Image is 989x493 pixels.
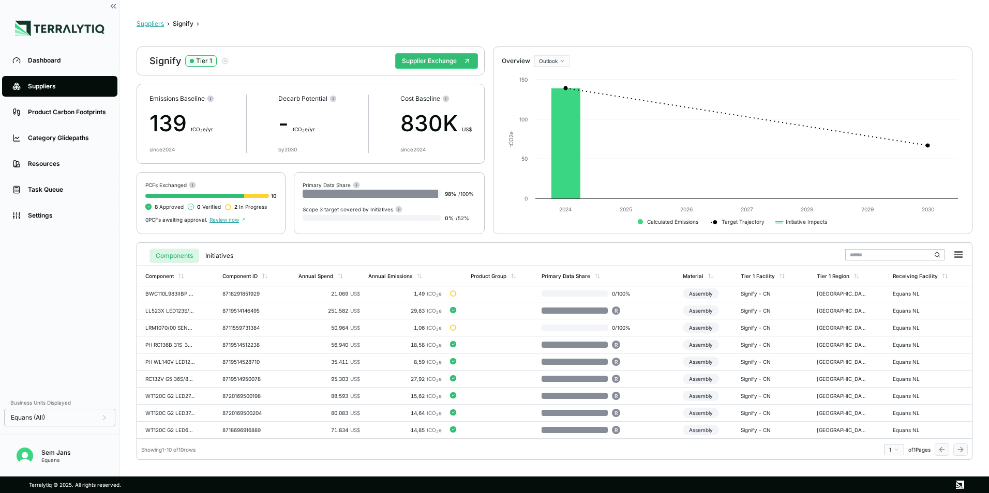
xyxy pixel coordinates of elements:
div: - [278,107,337,140]
text: 2030 [922,206,934,212]
div: 35.411 [298,359,360,365]
div: 8718291851929 [222,290,272,297]
div: [GEOGRAPHIC_DATA] [817,307,866,314]
div: Assembly [683,288,719,299]
div: 830K [400,107,472,140]
div: 139 [149,107,214,140]
div: Signify - CN [741,342,790,348]
div: Sem Jans [41,449,71,457]
span: R [615,393,618,399]
span: R [615,410,618,416]
div: Overview [502,57,530,65]
div: Signify - CN [741,427,790,433]
div: Tier 1 Region [817,273,849,279]
div: Product Group [471,273,506,279]
div: 15,62 [368,393,442,399]
span: US$ [462,126,472,132]
div: 88.593 [298,393,360,399]
span: Verified [197,204,221,210]
div: Cost Baseline [400,95,472,103]
span: 0 % [445,215,454,221]
div: 95.303 [298,376,360,382]
button: Supplier Exchange [395,53,478,69]
text: 50 [521,156,528,162]
div: Signify - CN [741,410,790,416]
div: [GEOGRAPHIC_DATA] [817,427,866,433]
div: 8719514146495 [222,307,272,314]
div: Dashboard [28,56,107,65]
div: Assembly [683,305,719,316]
div: Decarb Potential [278,95,337,103]
div: 21.069 [298,290,360,297]
sub: 2 [200,129,203,133]
div: Signify [149,55,229,67]
text: 2025 [620,206,632,212]
button: 1 [885,444,904,455]
span: tCO e [427,427,442,433]
sub: 2 [436,293,439,298]
span: tCO e [427,410,442,416]
text: 0 [525,195,528,202]
span: 0 / 100 % [608,290,641,297]
span: US$ [350,393,360,399]
div: 8720169500204 [222,410,272,416]
div: Emissions Baseline [149,95,214,103]
div: 8719514512238 [222,342,272,348]
div: 8719514528710 [222,359,272,365]
text: Initiative Impacts [786,219,828,225]
div: 8720169500198 [222,393,272,399]
div: 18,58 [368,342,442,348]
div: 14,85 [368,427,442,433]
div: LRM1070/00 SENSR MOV DET ST [145,325,195,331]
div: 27,92 [368,376,442,382]
text: tCO e [508,131,515,147]
div: 251.582 [298,307,360,314]
div: 29,83 [368,307,442,314]
span: t CO e/yr [293,126,315,132]
text: Calculated Emissions [647,219,698,225]
tspan: 2 [508,134,515,137]
div: Equans NL [893,427,942,433]
div: Equans [41,457,71,463]
span: R [615,359,618,365]
div: RC132V G5 36S/840 PSU W30L120 OC [145,376,195,382]
div: Category Glidepaths [28,134,107,142]
div: Equans NL [893,376,942,382]
span: 2 [234,204,237,210]
div: [GEOGRAPHIC_DATA] [817,376,866,382]
div: Component ID [222,273,258,279]
div: [GEOGRAPHIC_DATA] [817,325,866,331]
div: 1 [889,446,900,453]
span: US$ [350,307,360,314]
div: 50.964 [298,325,360,331]
div: 8718696916889 [222,427,272,433]
div: LL523X LED123S/840 PSD PCO 7 VLC WH XA [145,307,195,314]
div: PH WL140V LED12S/830 PSU WH [145,359,195,365]
div: PH RC136B 31S_37S_43S/840 PS [145,342,195,348]
div: Assembly [683,425,719,435]
sub: 2 [436,310,439,315]
div: BWC110L983IIBP PH BWC LED9-/830 PSU II BK [145,290,195,297]
div: Material [683,273,703,279]
div: Scope 3 target covered by Initiatives [303,205,402,213]
img: Logo [15,21,104,36]
div: Assembly [683,408,719,418]
span: Equans (All) [11,413,45,422]
div: Business Units Displayed [4,396,115,409]
div: Tier 1 [196,57,212,65]
div: Equans NL [893,410,942,416]
text: 100 [519,116,528,122]
div: Primary Data Share [542,273,590,279]
sub: 2 [436,361,439,366]
span: 10 [271,193,277,199]
div: by 2030 [278,146,297,152]
div: 8711559731384 [222,325,272,331]
div: WT120C G2 LED37_60S/840 PSU L1500 [145,410,195,416]
div: Signify - CN [741,376,790,382]
button: Open user button [12,443,37,468]
span: R [615,376,618,382]
div: [GEOGRAPHIC_DATA] [817,393,866,399]
div: Equans NL [893,342,942,348]
div: Assembly [683,374,719,384]
text: 2026 [680,206,693,212]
